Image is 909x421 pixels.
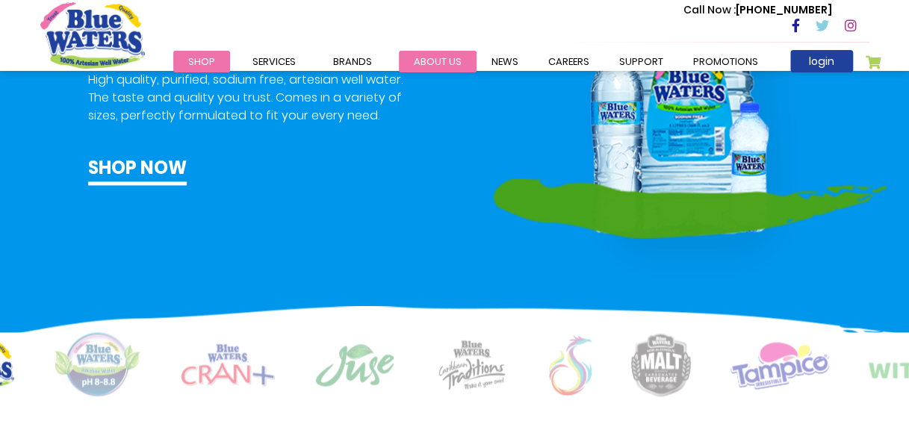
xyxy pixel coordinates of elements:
a: support [604,51,678,72]
a: News [477,51,533,72]
a: careers [533,51,604,72]
img: logo [54,332,141,397]
span: Services [252,54,296,69]
a: login [790,50,853,72]
img: logo [181,343,275,386]
a: Promotions [678,51,773,72]
a: about us [399,51,477,72]
p: High quality, purified, sodium free, artesian well water. The taste and quality you trust. Comes ... [88,71,405,125]
img: logo [549,335,592,395]
span: Call Now : [683,2,736,17]
p: [PHONE_NUMBER] [683,2,832,18]
a: store logo [40,2,145,68]
img: logo [314,343,395,387]
a: Shop now [88,155,187,185]
span: Shop [188,54,215,69]
span: Brands [333,54,372,69]
img: logo [631,333,691,396]
img: logo [435,339,509,390]
img: logo [730,340,829,389]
